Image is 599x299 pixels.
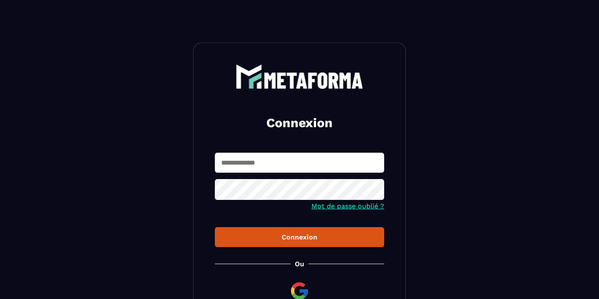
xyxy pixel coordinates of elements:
[222,233,377,241] div: Connexion
[215,64,384,89] a: logo
[295,260,304,268] p: Ou
[236,64,363,89] img: logo
[225,114,374,131] h2: Connexion
[215,227,384,247] button: Connexion
[311,202,384,210] a: Mot de passe oublié ?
